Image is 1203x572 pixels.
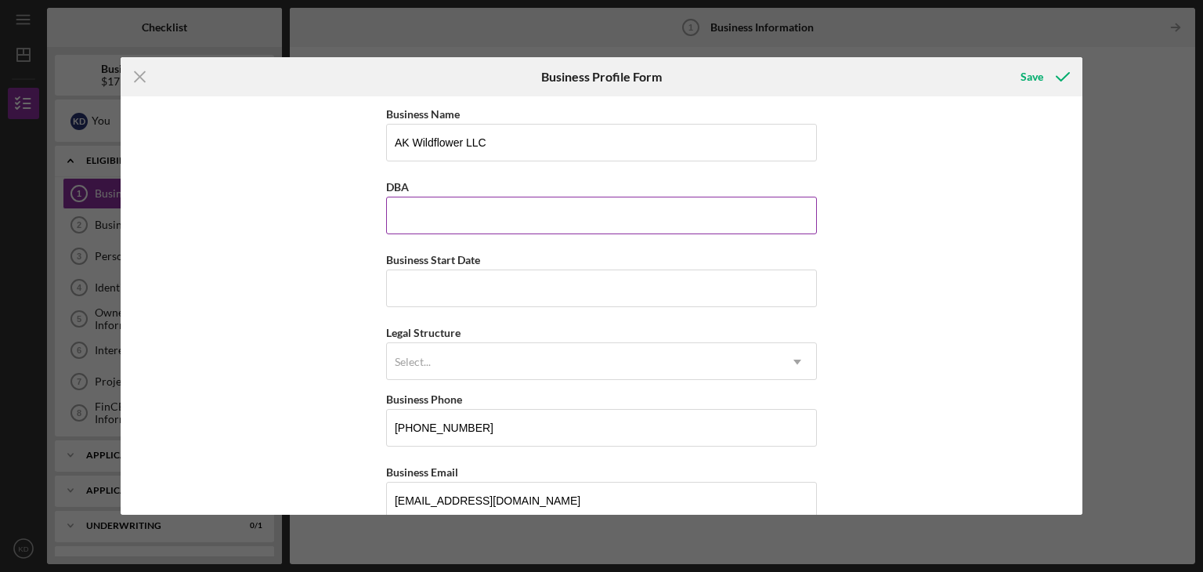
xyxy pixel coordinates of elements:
[395,356,431,368] div: Select...
[386,393,462,406] label: Business Phone
[386,465,458,479] label: Business Email
[386,107,460,121] label: Business Name
[541,70,662,84] h6: Business Profile Form
[1021,61,1043,92] div: Save
[386,253,480,266] label: Business Start Date
[386,180,409,194] label: DBA
[1005,61,1082,92] button: Save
